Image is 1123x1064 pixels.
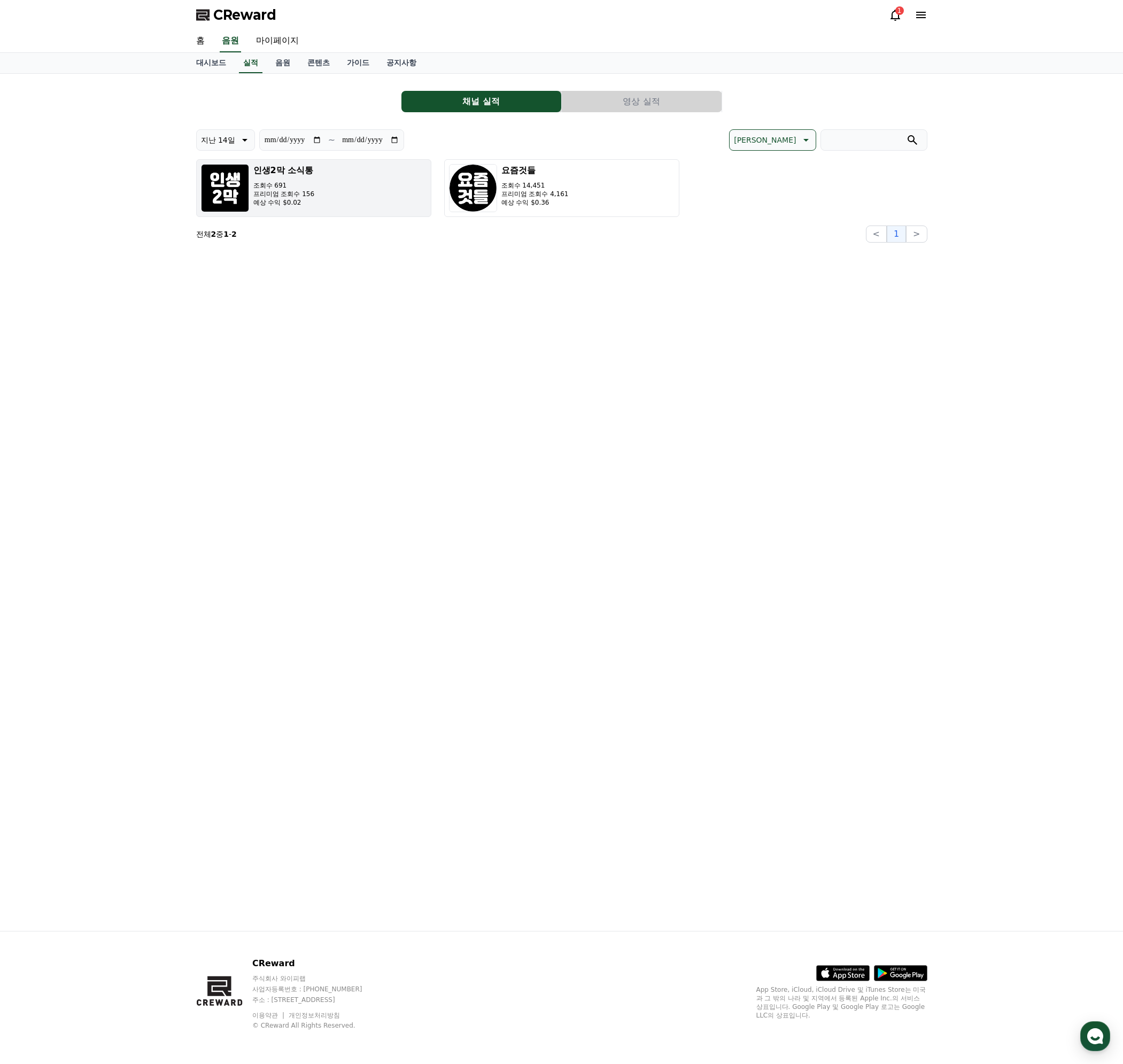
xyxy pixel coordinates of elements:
[252,1012,286,1019] a: 이용약관
[253,198,315,207] p: 예상 수익 $0.02
[501,164,569,177] h3: 요즘것들
[27,355,46,363] span: Home
[401,91,562,112] a: 채널 실적
[247,30,307,52] a: 마이페이지
[3,339,71,366] a: Home
[444,159,679,217] button: 요즘것들 조회수 14,451 프리미엄 조회수 4,161 예상 수익 $0.36
[253,181,315,190] p: 조회수 691
[562,91,722,112] button: 영상 실적
[196,129,255,151] button: 지난 14일
[887,226,906,243] button: 1
[252,974,383,983] p: 주식회사 와이피랩
[289,1012,340,1019] a: 개인정보처리방침
[158,355,184,363] span: Settings
[196,6,276,24] a: CReward
[201,133,235,147] p: 지난 14일
[220,30,241,52] a: 음원
[906,226,927,243] button: >
[253,164,315,177] h3: 인생2막 소식통
[211,230,216,238] strong: 2
[196,229,237,239] p: 전체 중 -
[889,9,902,21] a: 1
[138,339,205,366] a: Settings
[253,190,315,198] p: 프리미엄 조회수 156
[449,164,497,212] img: 요즘것들
[71,339,138,366] a: Messages
[501,190,569,198] p: 프리미엄 조회수 4,161
[729,129,816,151] button: [PERSON_NAME]
[252,957,383,970] p: CReward
[338,53,378,73] a: 가이드
[299,53,338,73] a: 콘텐츠
[501,181,569,190] p: 조회수 14,451
[378,53,425,73] a: 공지사항
[231,230,237,238] strong: 2
[213,6,276,24] span: CReward
[401,91,561,112] button: 채널 실적
[252,996,383,1004] p: 주소 : [STREET_ADDRESS]
[328,134,335,146] p: ~
[756,985,927,1020] p: App Store, iCloud, iCloud Drive 및 iTunes Store는 미국과 그 밖의 나라 및 지역에서 등록된 Apple Inc.의 서비스 상표입니다. Goo...
[201,164,249,212] img: 인생2막 소식통
[252,985,383,993] p: 사업자등록번호 : [PHONE_NUMBER]
[895,6,904,15] div: 1
[239,53,262,73] a: 실적
[267,53,299,73] a: 음원
[734,133,796,147] p: [PERSON_NAME]
[188,30,213,52] a: 홈
[196,159,431,217] button: 인생2막 소식통 조회수 691 프리미엄 조회수 156 예상 수익 $0.02
[866,226,887,243] button: <
[252,1021,383,1030] p: © CReward All Rights Reserved.
[188,53,235,73] a: 대시보드
[89,355,120,364] span: Messages
[223,230,229,238] strong: 1
[501,198,569,207] p: 예상 수익 $0.36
